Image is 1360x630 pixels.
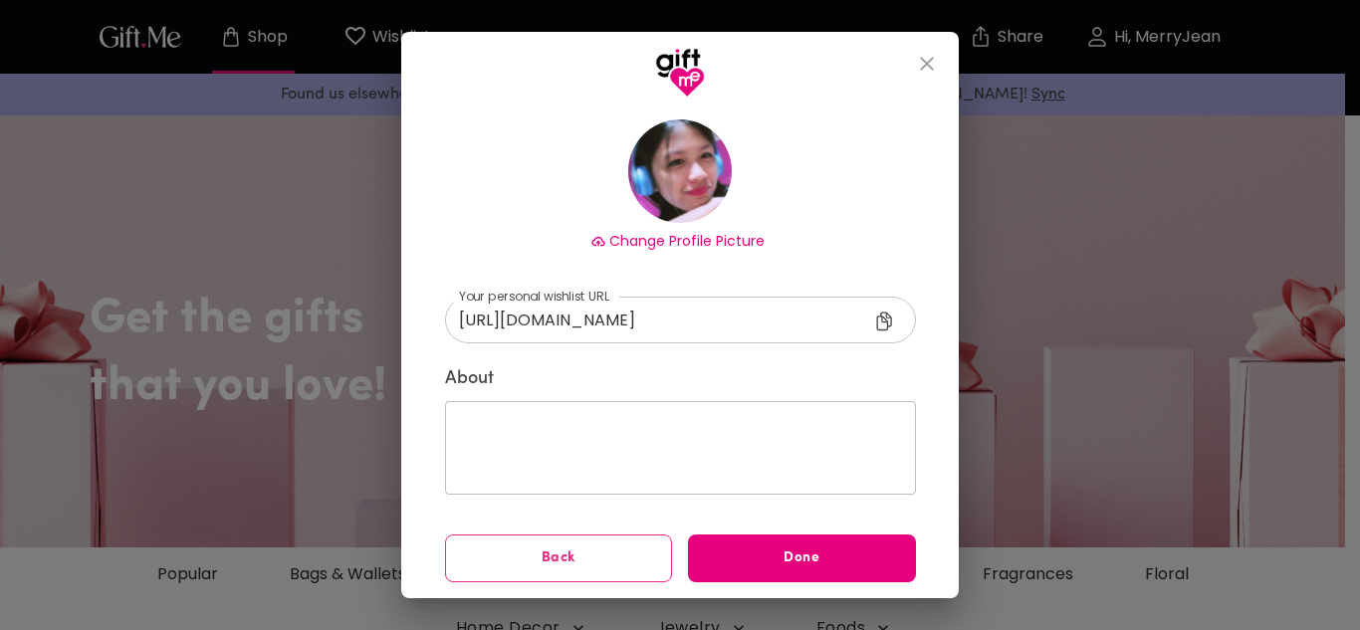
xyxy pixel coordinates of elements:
[445,367,916,391] label: About
[903,40,951,88] button: close
[655,48,705,98] img: GiftMe Logo
[609,231,765,251] span: Change Profile Picture
[688,547,916,569] span: Done
[628,119,732,223] img: Avatar
[446,547,672,569] span: Back
[445,534,673,582] button: Back
[688,534,916,582] button: Done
